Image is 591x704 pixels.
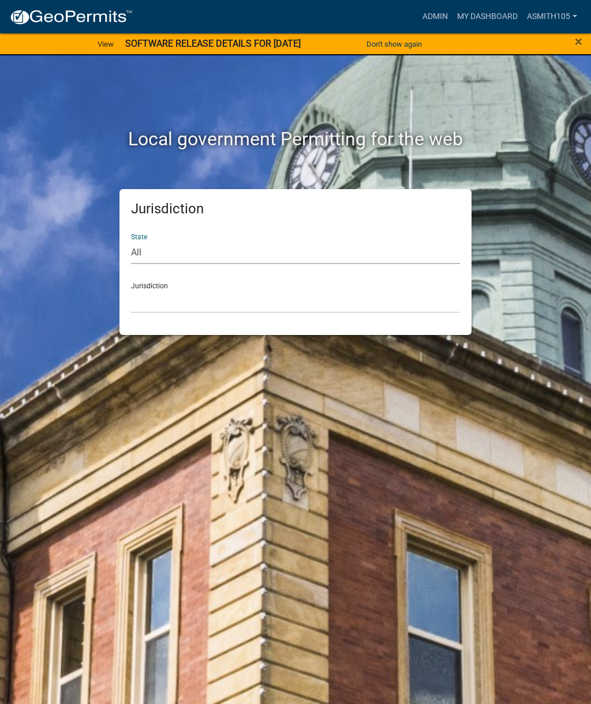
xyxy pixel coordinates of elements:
span: × [575,33,582,50]
a: asmith105 [522,6,582,28]
a: My Dashboard [452,6,522,28]
a: Admin [418,6,452,28]
a: View [93,35,118,54]
h2: Local government Permitting for the web [27,128,564,150]
button: Don't show again [362,35,427,54]
button: Close [575,35,582,48]
h5: Jurisdiction [131,201,460,217]
strong: SOFTWARE RELEASE DETAILS FOR [DATE] [125,38,301,49]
